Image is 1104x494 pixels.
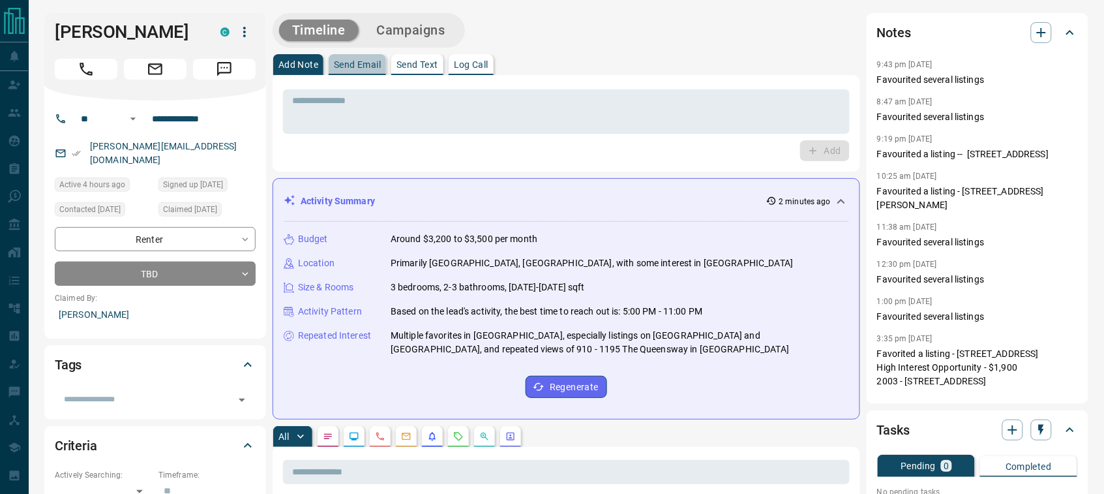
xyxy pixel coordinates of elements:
div: Renter [55,227,256,251]
p: 11:38 am [DATE] [877,223,937,232]
div: Tasks [877,414,1078,446]
div: condos.ca [220,27,230,37]
h1: [PERSON_NAME] [55,22,201,42]
button: Open [125,111,141,127]
span: Contacted [DATE] [59,203,121,216]
p: Favourited a listing -- [STREET_ADDRESS] [877,147,1078,161]
button: Open [233,391,251,409]
p: Favourited a listing - [STREET_ADDRESS][PERSON_NAME] [877,185,1078,212]
span: Message [193,59,256,80]
p: [PERSON_NAME] [55,304,256,326]
p: Claimed By: [55,292,256,304]
p: Actively Searching: [55,469,152,481]
p: Multiple favorites in [GEOGRAPHIC_DATA], especially listings on [GEOGRAPHIC_DATA] and [GEOGRAPHIC... [391,329,849,356]
span: Signed up [DATE] [163,178,223,191]
h2: Criteria [55,435,97,456]
svg: Email Verified [72,149,81,158]
button: Regenerate [526,376,607,398]
h2: Tasks [877,420,910,440]
p: Activity Pattern [298,305,362,318]
p: Favourited several listings [877,110,1078,124]
svg: Agent Actions [505,431,516,442]
p: 1:00 pm [DATE] [877,297,932,306]
h2: Tags [55,354,82,375]
div: Notes [877,17,1078,48]
p: 9:19 pm [DATE] [877,134,932,144]
p: 0 [944,461,949,471]
button: Campaigns [364,20,458,41]
p: Budget [298,232,328,246]
p: Favourited several listings [877,273,1078,286]
span: Claimed [DATE] [163,203,217,216]
p: Around $3,200 to $3,500 per month [391,232,537,246]
div: Tue Aug 17 2021 [158,178,256,196]
div: Tags [55,349,256,380]
div: Activity Summary2 minutes ago [284,189,849,213]
p: Timeframe: [158,469,256,481]
a: [PERSON_NAME][EMAIL_ADDRESS][DOMAIN_NAME] [90,141,237,165]
p: Size & Rooms [298,281,354,294]
p: Favourited several listings [877,310,1078,324]
p: Add Note [278,60,318,69]
svg: Notes [323,431,333,442]
p: Activity Summary [301,194,375,208]
svg: Requests [453,431,464,442]
div: Criteria [55,430,256,461]
svg: Lead Browsing Activity [349,431,359,442]
svg: Calls [375,431,385,442]
p: Favourited several listings [877,236,1078,249]
span: Active 4 hours ago [59,178,125,191]
p: 3 bedrooms, 2-3 bathrooms, [DATE]-[DATE] sqft [391,281,585,294]
p: 2 minutes ago [779,196,831,208]
p: 3:35 pm [DATE] [877,334,932,343]
button: Timeline [279,20,359,41]
svg: Listing Alerts [427,431,438,442]
p: 8:47 am [DATE] [877,97,932,106]
div: TBD [55,262,256,286]
p: 9:43 pm [DATE] [877,60,932,69]
p: Log Call [454,60,488,69]
div: Sun Sep 14 2025 [55,178,152,196]
div: Tue Aug 17 2021 [158,202,256,221]
p: 10:25 am [DATE] [877,172,937,181]
p: 12:30 pm [DATE] [877,260,937,269]
p: Pending [901,461,936,471]
p: Send Email [334,60,381,69]
svg: Opportunities [479,431,490,442]
span: Email [124,59,186,80]
p: Based on the lead's activity, the best time to reach out is: 5:00 PM - 11:00 PM [391,305,702,318]
p: All [278,432,289,441]
p: Favorited a listing - [STREET_ADDRESS] High Interest Opportunity - $1,900 2003 - [STREET_ADDRESS] [877,347,1078,388]
p: Primarily [GEOGRAPHIC_DATA], [GEOGRAPHIC_DATA], with some interest in [GEOGRAPHIC_DATA] [391,256,793,270]
p: Location [298,256,335,270]
span: Call [55,59,117,80]
p: Completed [1006,462,1052,471]
p: Favourited several listings [877,73,1078,87]
svg: Emails [401,431,411,442]
h2: Notes [877,22,911,43]
div: Fri Sep 12 2025 [55,202,152,221]
p: Send Text [396,60,438,69]
p: Repeated Interest [298,329,371,343]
